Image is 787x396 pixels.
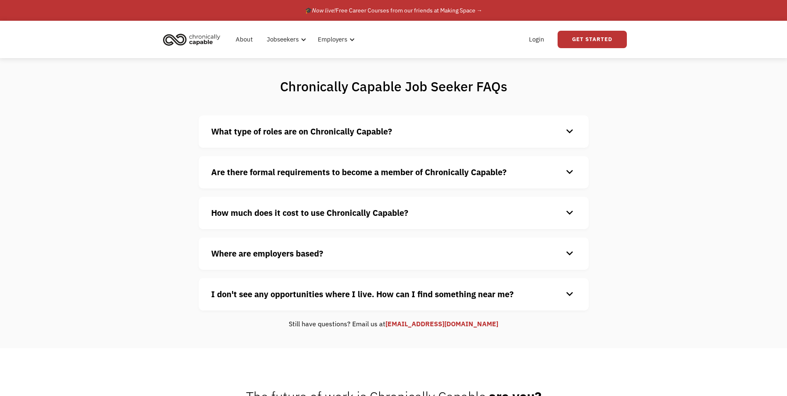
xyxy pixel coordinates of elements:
div: Jobseekers [262,26,309,53]
strong: I don't see any opportunities where I live. How can I find something near me? [211,288,514,300]
h1: Chronically Capable Job Seeker FAQs [247,78,540,95]
a: home [161,30,227,49]
strong: Where are employers based? [211,248,323,259]
div: keyboard_arrow_down [563,207,576,219]
img: Chronically Capable logo [161,30,223,49]
a: Get Started [558,31,627,48]
strong: Are there formal requirements to become a member of Chronically Capable? [211,166,507,178]
div: Employers [313,26,357,53]
div: Still have questions? Email us at [199,319,589,329]
strong: How much does it cost to use Chronically Capable? [211,207,408,218]
div: Employers [318,34,347,44]
a: Login [524,26,549,53]
div: 🎓 Free Career Courses from our friends at Making Space → [305,5,482,15]
div: keyboard_arrow_down [563,166,576,178]
div: keyboard_arrow_down [563,125,576,138]
div: keyboard_arrow_down [563,247,576,260]
a: About [231,26,258,53]
strong: What type of roles are on Chronically Capable? [211,126,392,137]
div: keyboard_arrow_down [563,288,576,301]
div: Jobseekers [267,34,299,44]
a: [EMAIL_ADDRESS][DOMAIN_NAME] [385,320,498,328]
em: Now live! [312,7,336,14]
